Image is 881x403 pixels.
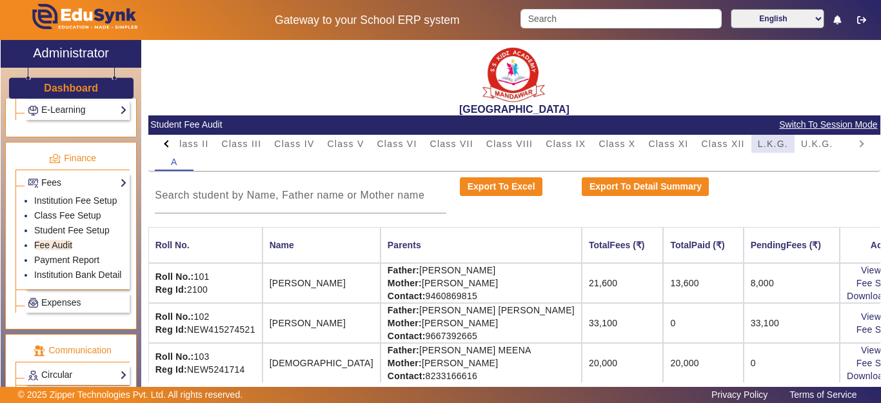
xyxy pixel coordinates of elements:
[582,177,709,197] button: Export To Detail Summary
[751,238,821,252] div: PendingFees (₹)
[49,153,61,164] img: finance.png
[228,14,508,27] h5: Gateway to your School ERP system
[262,263,381,303] td: [PERSON_NAME]
[388,318,422,328] strong: Mother:
[34,270,121,280] a: Institution Bank Detail
[377,139,417,148] span: Class VI
[520,9,721,28] input: Search
[155,188,446,203] input: Search student by Name, Father name or Mother name
[222,139,262,148] span: Class III
[171,157,178,166] span: A
[482,43,546,103] img: b9104f0a-387a-4379-b368-ffa933cda262
[33,45,109,61] h2: Administrator
[388,291,426,301] strong: Contact:
[262,303,381,343] td: [PERSON_NAME]
[388,265,419,275] strong: Father:
[486,139,533,148] span: Class VIII
[34,255,99,265] a: Payment Report
[582,303,664,343] td: 33,100
[388,305,419,315] strong: Father:
[430,139,473,148] span: Class VII
[18,388,243,402] p: © 2025 Zipper Technologies Pvt. Ltd. All rights reserved.
[783,386,863,403] a: Terms of Service
[663,263,743,303] td: 13,600
[148,303,262,343] td: 102 NEW415274521
[155,238,255,252] div: Roll No.
[34,195,117,206] a: Institution Fee Setup
[155,271,194,282] strong: Roll No.:
[381,303,582,343] td: [PERSON_NAME] [PERSON_NAME] [PERSON_NAME] 9667392665
[1,40,141,68] a: Administrator
[599,139,635,148] span: Class X
[751,238,833,252] div: PendingFees (₹)
[388,358,422,368] strong: Mother:
[744,263,840,303] td: 8,000
[702,139,745,148] span: Class XII
[670,238,724,252] div: TotalPaid (₹)
[270,238,294,252] div: Name
[148,103,880,115] h2: [GEOGRAPHIC_DATA]
[705,386,774,403] a: Privacy Policy
[744,343,840,382] td: 0
[262,343,381,382] td: [DEMOGRAPHIC_DATA]
[758,139,788,148] span: L.K.G.
[15,152,130,165] p: Finance
[582,343,664,382] td: 20,000
[15,344,130,357] p: Communication
[381,263,582,303] td: [PERSON_NAME] [PERSON_NAME] 9460869815
[582,263,664,303] td: 21,600
[381,343,582,382] td: [PERSON_NAME] MEENA [PERSON_NAME] 8233166616
[155,364,187,375] strong: Reg Id:
[670,238,736,252] div: TotalPaid (₹)
[388,371,426,381] strong: Contact:
[388,345,419,355] strong: Father:
[460,177,542,197] button: Export To Excel
[34,345,45,357] img: communication.png
[270,238,373,252] div: Name
[148,115,880,135] mat-card-header: Student Fee Audit
[155,324,187,335] strong: Reg Id:
[388,331,426,341] strong: Contact:
[43,81,99,95] a: Dashboard
[546,139,586,148] span: Class IX
[589,238,645,252] div: TotalFees (₹)
[155,284,187,295] strong: Reg Id:
[388,278,422,288] strong: Mother:
[34,225,110,235] a: Student Fee Setup
[648,139,688,148] span: Class XI
[148,343,262,382] td: 103 NEW5241714
[274,139,314,148] span: Class IV
[663,303,743,343] td: 0
[28,298,38,308] img: Payroll.png
[155,238,190,252] div: Roll No.
[327,139,364,148] span: Class V
[44,82,98,94] h3: Dashboard
[778,117,878,132] span: Switch To Session Mode
[381,227,582,263] th: Parents
[589,238,657,252] div: TotalFees (₹)
[148,263,262,303] td: 101 2100
[744,303,840,343] td: 33,100
[41,297,81,308] span: Expenses
[663,343,743,382] td: 20,000
[155,311,194,322] strong: Roll No.:
[155,351,194,362] strong: Roll No.:
[801,139,833,148] span: U.K.G.
[172,139,209,148] span: Class II
[28,295,127,310] a: Expenses
[34,210,101,221] a: Class Fee Setup
[34,240,72,250] a: Fee Audit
